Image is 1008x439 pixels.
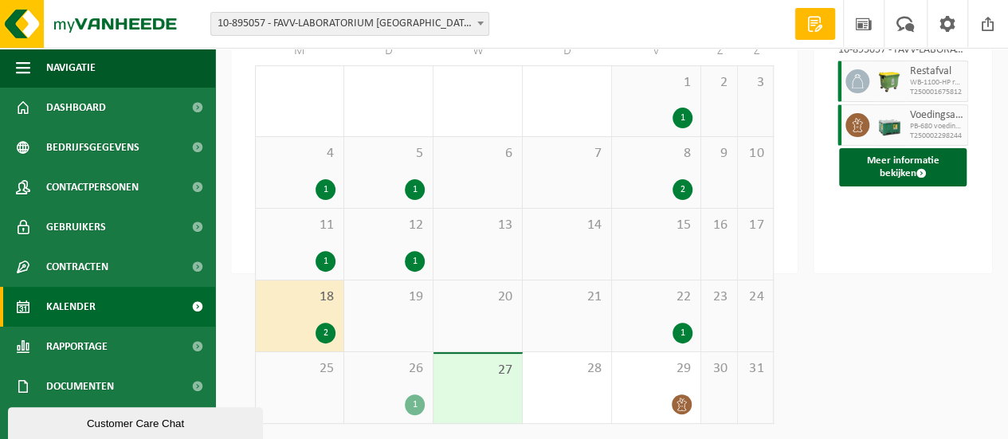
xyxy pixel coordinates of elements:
[264,145,335,163] span: 4
[746,288,766,306] span: 24
[877,113,901,137] img: PB-LB-0680-HPE-GN-01
[877,69,901,93] img: WB-1100-HPE-GN-50
[316,179,335,200] div: 1
[620,217,692,234] span: 15
[531,217,603,234] span: 14
[738,37,775,65] td: Z
[612,37,701,65] td: V
[441,362,514,379] span: 27
[405,251,425,272] div: 1
[709,74,729,92] span: 2
[316,323,335,343] div: 2
[433,37,523,65] td: W
[211,13,488,35] span: 10-895057 - FAVV-LABORATORIUM GENTBRUGGE - GENTBRUGGE
[909,122,963,131] span: PB-680 voedingsafval, bevat producten van dierlijke oorspr
[352,288,425,306] span: 19
[8,404,266,439] iframe: chat widget
[709,288,729,306] span: 23
[46,127,139,167] span: Bedrijfsgegevens
[673,179,692,200] div: 2
[441,217,514,234] span: 13
[46,366,114,406] span: Documenten
[620,74,692,92] span: 1
[746,217,766,234] span: 17
[909,131,963,141] span: T250002298244
[316,251,335,272] div: 1
[264,217,335,234] span: 11
[46,327,108,366] span: Rapportage
[909,65,963,78] span: Restafval
[405,394,425,415] div: 1
[352,360,425,378] span: 26
[709,217,729,234] span: 16
[620,360,692,378] span: 29
[909,78,963,88] span: WB-1100-HP restafval
[673,108,692,128] div: 1
[709,360,729,378] span: 30
[344,37,433,65] td: D
[746,145,766,163] span: 10
[837,45,968,61] div: 10-895057 - FAVV-LABORATORIUM [GEOGRAPHIC_DATA] - [GEOGRAPHIC_DATA]
[264,360,335,378] span: 25
[839,148,967,186] button: Meer informatie bekijken
[709,145,729,163] span: 9
[909,88,963,97] span: T250001675812
[46,207,106,247] span: Gebruikers
[746,360,766,378] span: 31
[909,109,963,122] span: Voedingsafval, bevat producten van dierlijke oorsprong, gemengde verpakking (exclusief glas), cat...
[405,179,425,200] div: 1
[620,288,692,306] span: 22
[264,288,335,306] span: 18
[531,288,603,306] span: 21
[210,12,489,36] span: 10-895057 - FAVV-LABORATORIUM GENTBRUGGE - GENTBRUGGE
[46,287,96,327] span: Kalender
[441,145,514,163] span: 6
[352,145,425,163] span: 5
[620,145,692,163] span: 8
[523,37,612,65] td: D
[673,323,692,343] div: 1
[46,247,108,287] span: Contracten
[441,288,514,306] span: 20
[46,48,96,88] span: Navigatie
[352,217,425,234] span: 12
[531,360,603,378] span: 28
[46,167,139,207] span: Contactpersonen
[255,37,344,65] td: M
[46,88,106,127] span: Dashboard
[531,145,603,163] span: 7
[701,37,738,65] td: Z
[746,74,766,92] span: 3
